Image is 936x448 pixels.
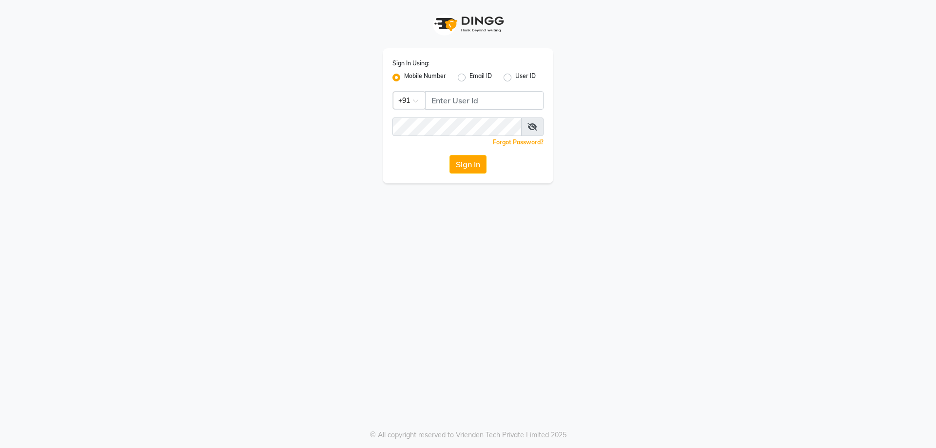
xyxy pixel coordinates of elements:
label: User ID [515,72,536,83]
label: Mobile Number [404,72,446,83]
input: Username [392,117,522,136]
a: Forgot Password? [493,138,544,146]
label: Email ID [469,72,492,83]
label: Sign In Using: [392,59,429,68]
button: Sign In [449,155,487,174]
img: logo1.svg [429,10,507,39]
input: Username [425,91,544,110]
